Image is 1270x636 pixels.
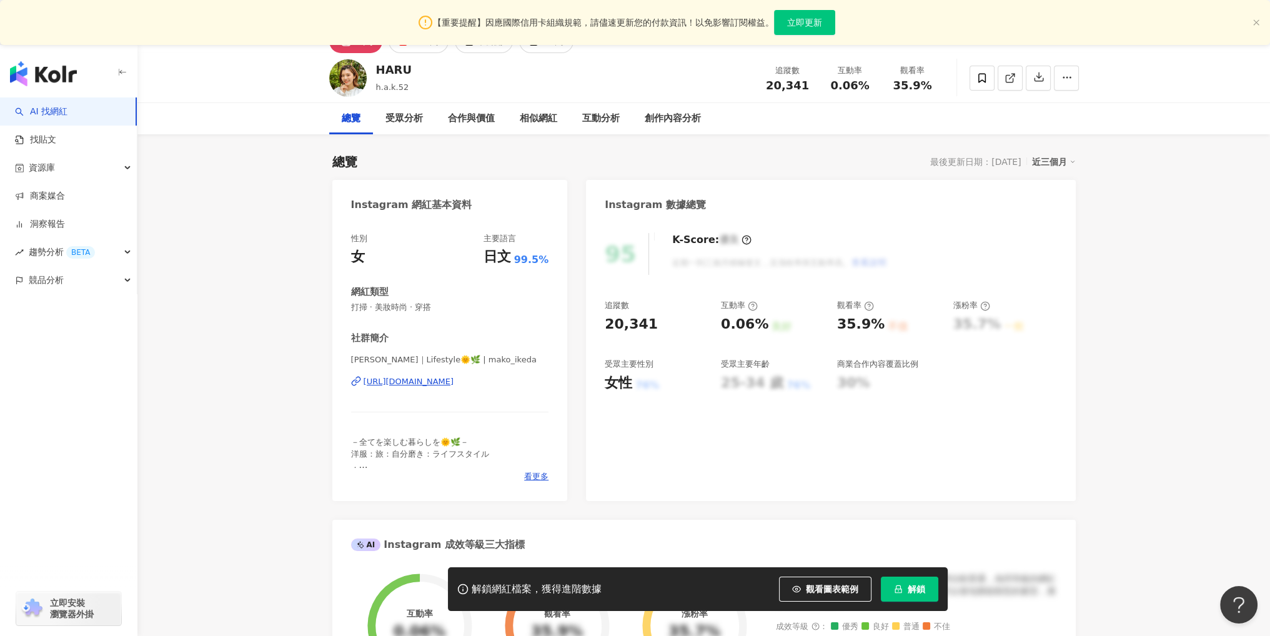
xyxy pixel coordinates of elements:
span: 觀看圖表範例 [806,584,858,594]
span: 0.06% [830,79,869,92]
img: KOL Avatar [329,59,367,97]
span: [PERSON_NAME]｜Lifestyle🌞🌿 | mako_ikeda [351,354,549,365]
div: 近三個月 [1032,154,1076,170]
div: Instagram 網紅基本資料 [351,198,472,212]
div: 追蹤數 [605,300,629,311]
div: 互動率 [721,300,758,311]
span: 35.9% [893,79,931,92]
span: 解鎖 [908,584,925,594]
div: 觀看率 [837,300,874,311]
a: 洞察報告 [15,218,65,231]
div: 觀看率 [889,64,936,77]
span: 競品分析 [29,266,64,294]
div: K-Score : [672,233,752,247]
span: 20,341 [766,79,809,92]
a: 找貼文 [15,134,56,146]
span: 不佳 [923,622,950,632]
div: 觀看率 [543,609,570,619]
div: 受眾分析 [385,111,423,126]
a: [URL][DOMAIN_NAME] [351,376,549,387]
div: 合作與價值 [448,111,495,126]
div: [URL][DOMAIN_NAME] [364,376,454,387]
div: 相似網紅 [520,111,557,126]
img: logo [10,61,77,86]
div: HARU [376,62,412,77]
div: 最後更新日期：[DATE] [930,157,1021,167]
button: 解鎖 [881,577,938,602]
div: 女性 [605,374,632,393]
span: 【重要提醒】因應國際信用卡組織規範，請儘速更新您的付款資訊！以免影響訂閱權益。 [433,16,774,29]
div: Instagram 數據總覽 [605,198,706,212]
div: 網紅類型 [351,286,389,299]
span: 99.5% [514,253,549,267]
span: 優秀 [831,622,858,632]
span: －全てを楽しむ暮らしを🌞🌿－ 洋服：旅：自分磨き：ライフスタイル ． お片付けYouTuber→ @mako.i_home ． 「大容量リュック」「ムーン型ショルダー」 「二つ折り財布」開発中！... [351,437,513,549]
span: h.a.k.52 [376,82,409,92]
span: rise [15,248,24,257]
div: Instagram 成效等級三大指標 [351,538,525,552]
button: 觀看圖表範例 [779,577,871,602]
span: 趨勢分析 [29,238,95,266]
div: 成效等級 ： [776,622,1057,632]
div: 主要語言 [484,233,516,244]
span: lock [894,585,903,594]
a: 商案媒合 [15,190,65,202]
div: 漲粉率 [953,300,990,311]
div: 受眾主要年齡 [721,359,770,370]
span: 普通 [892,622,920,632]
img: chrome extension [20,599,44,619]
div: 女 [351,247,365,267]
a: searchAI 找網紅 [15,106,67,118]
div: 0.06% [721,315,768,334]
div: 互動分析 [582,111,620,126]
span: 看更多 [524,471,548,482]
div: AI [351,539,381,551]
button: 立即更新 [774,10,835,35]
div: 總覽 [342,111,360,126]
div: 35.9% [837,315,885,334]
a: chrome extension立即安裝 瀏覽器外掛 [16,592,121,625]
span: 立即更新 [787,17,822,27]
span: 良好 [861,622,889,632]
div: 互動率 [406,609,432,619]
div: 總覽 [332,153,357,171]
span: 立即安裝 瀏覽器外掛 [50,597,94,620]
button: close [1253,19,1260,27]
div: 性別 [351,233,367,244]
div: 互動率 [826,64,874,77]
div: 解鎖網紅檔案，獲得進階數據 [472,583,602,596]
div: 20,341 [605,315,658,334]
span: 資源庫 [29,154,55,182]
div: 社群簡介 [351,332,389,345]
div: 受眾主要性別 [605,359,653,370]
div: 商業合作內容覆蓋比例 [837,359,918,370]
span: 打掃 · 美妝時尚 · 穿搭 [351,302,549,313]
div: 漲粉率 [681,609,707,619]
span: close [1253,19,1260,26]
div: BETA [66,246,95,259]
div: 追蹤數 [764,64,811,77]
div: 日文 [484,247,511,267]
div: 創作內容分析 [645,111,701,126]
